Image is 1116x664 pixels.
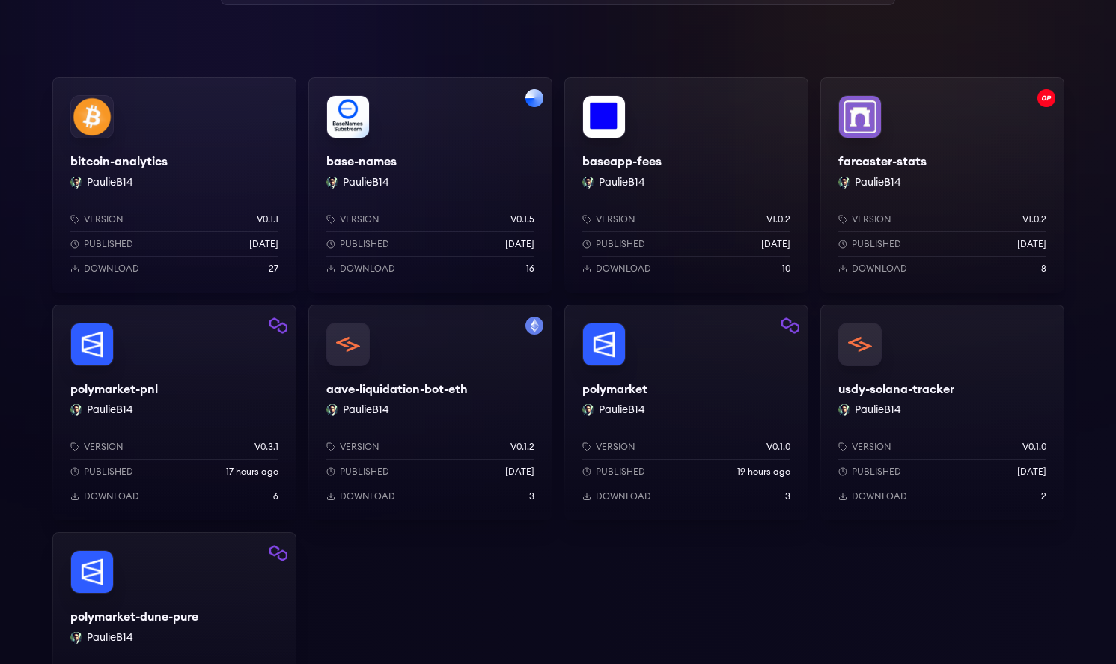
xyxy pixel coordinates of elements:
[855,175,901,190] button: PaulieB14
[564,77,808,293] a: baseapp-feesbaseapp-feesPaulieB14 PaulieB14Versionv1.0.2Published[DATE]Download10
[510,441,534,453] p: v0.1.2
[257,213,278,225] p: v0.1.1
[505,466,534,478] p: [DATE]
[529,490,534,502] p: 3
[87,403,133,418] button: PaulieB14
[87,175,133,190] button: PaulieB14
[510,213,534,225] p: v0.1.5
[340,490,395,502] p: Download
[1017,238,1046,250] p: [DATE]
[596,213,635,225] p: Version
[340,263,395,275] p: Download
[273,490,278,502] p: 6
[269,317,287,335] img: Filter by polygon network
[852,441,891,453] p: Version
[84,238,133,250] p: Published
[596,490,651,502] p: Download
[820,305,1064,520] a: usdy-solana-trackerusdy-solana-trackerPaulieB14 PaulieB14Versionv0.1.0Published[DATE]Download2
[308,305,552,520] a: Filter by mainnet networkaave-liquidation-bot-ethaave-liquidation-bot-ethPaulieB14 PaulieB14Versi...
[340,238,389,250] p: Published
[1041,490,1046,502] p: 2
[852,263,907,275] p: Download
[87,630,133,645] button: PaulieB14
[564,305,808,520] a: Filter by polygon networkpolymarketpolymarketPaulieB14 PaulieB14Versionv0.1.0Published19 hours ag...
[84,263,139,275] p: Download
[525,89,543,107] img: Filter by base network
[249,238,278,250] p: [DATE]
[1041,263,1046,275] p: 8
[340,213,379,225] p: Version
[525,317,543,335] img: Filter by mainnet network
[782,263,790,275] p: 10
[785,490,790,502] p: 3
[596,466,645,478] p: Published
[596,238,645,250] p: Published
[308,77,552,293] a: Filter by base networkbase-namesbase-namesPaulieB14 PaulieB14Versionv0.1.5Published[DATE]Download16
[599,175,645,190] button: PaulieB14
[766,213,790,225] p: v1.0.2
[84,466,133,478] p: Published
[269,544,287,562] img: Filter by polygon network
[52,305,296,520] a: Filter by polygon networkpolymarket-pnlpolymarket-pnlPaulieB14 PaulieB14Versionv0.3.1Published17 ...
[820,77,1064,293] a: Filter by optimism networkfarcaster-statsfarcaster-statsPaulieB14 PaulieB14Versionv1.0.2Published...
[254,441,278,453] p: v0.3.1
[761,238,790,250] p: [DATE]
[269,263,278,275] p: 27
[343,175,389,190] button: PaulieB14
[852,213,891,225] p: Version
[52,77,296,293] a: bitcoin-analyticsbitcoin-analyticsPaulieB14 PaulieB14Versionv0.1.1Published[DATE]Download27
[737,466,790,478] p: 19 hours ago
[781,317,799,335] img: Filter by polygon network
[852,466,901,478] p: Published
[852,490,907,502] p: Download
[84,490,139,502] p: Download
[1022,441,1046,453] p: v0.1.0
[852,238,901,250] p: Published
[1017,466,1046,478] p: [DATE]
[766,441,790,453] p: v0.1.0
[505,238,534,250] p: [DATE]
[596,441,635,453] p: Version
[340,441,379,453] p: Version
[1037,89,1055,107] img: Filter by optimism network
[340,466,389,478] p: Published
[343,403,389,418] button: PaulieB14
[84,441,124,453] p: Version
[596,263,651,275] p: Download
[526,263,534,275] p: 16
[226,466,278,478] p: 17 hours ago
[1022,213,1046,225] p: v1.0.2
[855,403,901,418] button: PaulieB14
[84,213,124,225] p: Version
[599,403,645,418] button: PaulieB14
